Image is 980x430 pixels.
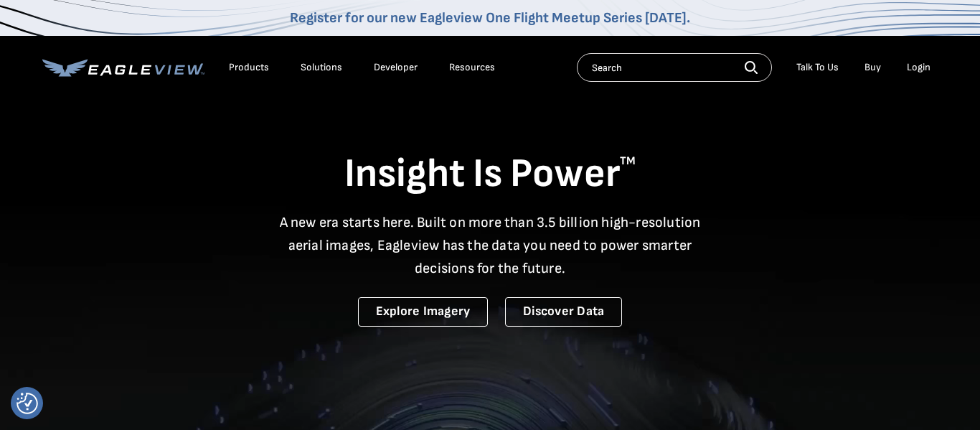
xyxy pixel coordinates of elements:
[620,154,636,168] sup: TM
[577,53,772,82] input: Search
[864,61,881,74] a: Buy
[358,297,489,327] a: Explore Imagery
[270,211,710,280] p: A new era starts here. Built on more than 3.5 billion high-resolution aerial images, Eagleview ha...
[505,297,622,327] a: Discover Data
[796,61,839,74] div: Talk To Us
[374,61,418,74] a: Developer
[449,61,495,74] div: Resources
[907,61,930,74] div: Login
[229,61,269,74] div: Products
[42,149,938,200] h1: Insight Is Power
[17,393,38,414] img: Revisit consent button
[290,9,690,27] a: Register for our new Eagleview One Flight Meetup Series [DATE].
[301,61,342,74] div: Solutions
[17,393,38,414] button: Consent Preferences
